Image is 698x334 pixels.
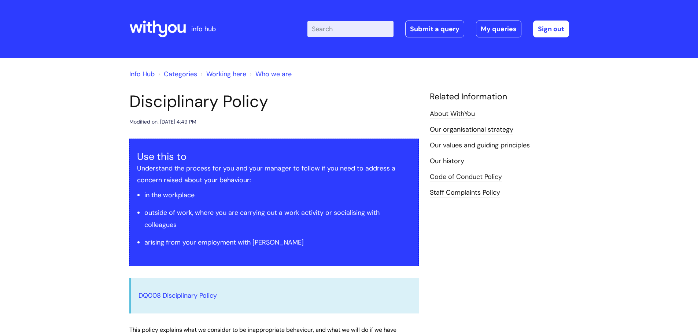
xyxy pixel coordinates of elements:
li: Solution home [156,68,197,80]
a: Categories [164,70,197,78]
a: Our values and guiding principles [430,141,530,150]
h1: Disciplinary Policy [129,92,419,111]
a: About WithYou [430,109,475,119]
li: Working here [199,68,246,80]
a: Staff Complaints Policy [430,188,500,198]
li: arising from your employment with [PERSON_NAME] [144,236,411,248]
p: info hub [191,23,216,35]
a: Info Hub [129,70,155,78]
a: Working here [206,70,246,78]
a: DQ008 Disciplinary Policy [139,291,217,300]
div: | - [307,21,569,37]
a: Code of Conduct Policy [430,172,502,182]
li: outside of work, where you are carrying out a work activity or socialising with colleagues [144,207,411,231]
a: Our organisational strategy [430,125,513,135]
li: in the workplace [144,189,411,201]
h4: Related Information [430,92,569,102]
h3: Use this to [137,151,411,162]
a: My queries [476,21,521,37]
a: Sign out [533,21,569,37]
input: Search [307,21,394,37]
li: Who we are [248,68,292,80]
a: Our history [430,157,464,166]
a: Who we are [255,70,292,78]
a: Submit a query [405,21,464,37]
p: Understand the process for you and your manager to follow if you need to address a concern raised... [137,162,411,186]
div: Modified on: [DATE] 4:49 PM [129,117,196,126]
